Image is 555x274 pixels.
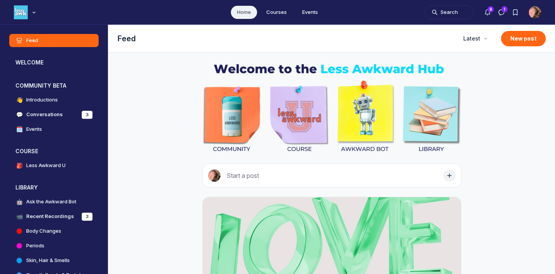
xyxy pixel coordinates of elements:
a: 💬Conversations3 [9,108,99,121]
a: 📹Recent Recordings3 [9,210,99,223]
span: Start a post [227,172,259,179]
h3: COURSE [15,147,38,155]
button: WELCOMEExpand space [9,56,99,69]
h3: LIBRARY [15,184,38,191]
span: 🎒 [15,162,23,169]
span: 🤖 [15,198,23,206]
a: 🤖Ask the Awkward Bot [9,195,99,208]
button: Start a post [202,164,461,188]
h4: Recent Recordings [26,213,74,220]
button: Direct messages [494,5,508,19]
button: COMMUNITY BETACollapse space [9,79,99,92]
h4: Body Changes [26,227,61,235]
span: Latest [463,35,480,42]
a: 🎒Less Awkward U [9,159,99,172]
button: Notifications [481,5,494,19]
a: Courses [260,6,293,19]
a: Periods [9,239,99,252]
button: Less Awkward Hub logo [14,5,38,20]
h1: Feed [118,33,452,44]
span: 💬 [15,111,23,118]
h4: Ask the Awkward Bot [26,198,76,206]
h4: Less Awkward U [26,162,66,169]
a: 🗓️Events [9,123,99,136]
button: Bookmarks [508,5,522,19]
h3: COMMUNITY BETA [15,82,66,90]
header: Page Header [108,25,555,52]
h4: Skin, Hair & Smells [26,257,70,264]
span: 👋 [15,96,23,104]
a: Skin, Hair & Smells [9,254,99,267]
h4: Introductions [26,96,58,104]
a: Body Changes [9,225,99,238]
button: LIBRARYCollapse space [9,181,99,194]
span: 🗓️ [15,125,23,133]
h4: Periods [26,242,44,250]
a: 👋Introductions [9,93,99,107]
span: 📹 [15,213,23,220]
button: New post [501,31,546,46]
a: Home [231,6,257,19]
h4: Feed [26,37,38,44]
button: Latest [459,32,492,46]
button: COURSECollapse space [9,145,99,157]
div: 3 [82,213,92,221]
div: 3 [82,111,92,119]
button: User menu options [529,6,541,19]
h3: WELCOME [15,59,44,66]
button: Search [425,5,474,19]
a: Feed [9,34,99,47]
a: Events [296,6,324,19]
h4: Conversations [26,111,63,118]
h4: Events [26,125,42,133]
img: Less Awkward Hub logo [14,5,28,19]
